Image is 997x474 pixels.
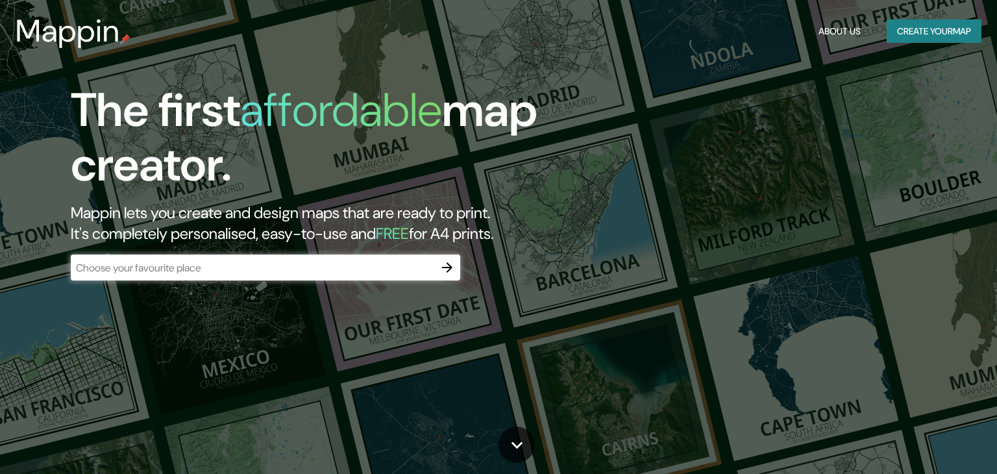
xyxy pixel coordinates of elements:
[71,260,434,275] input: Choose your favourite place
[240,80,442,140] h1: affordable
[16,13,120,49] h3: Mappin
[120,34,130,44] img: mappin-pin
[71,203,569,244] h2: Mappin lets you create and design maps that are ready to print. It's completely personalised, eas...
[813,19,866,44] button: About Us
[376,223,409,243] h5: FREE
[881,423,983,460] iframe: Help widget launcher
[71,83,569,203] h1: The first map creator.
[887,19,981,44] button: Create yourmap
